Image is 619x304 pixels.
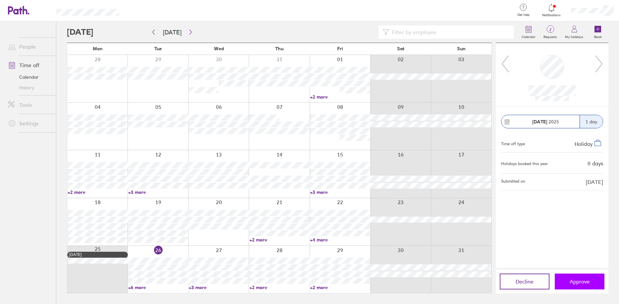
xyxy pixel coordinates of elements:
span: Sun [457,46,466,51]
a: +2 more [310,284,370,290]
input: Filter by employee [389,26,510,38]
div: [DATE] [69,252,126,257]
a: History [3,82,56,93]
a: +3 more [128,189,188,195]
div: Time off type [501,139,525,147]
a: Settings [3,117,56,130]
span: Tue [154,46,162,51]
a: Calendar [518,22,540,43]
span: Notifications [541,13,562,17]
span: Fri [337,46,343,51]
label: My holidays [561,33,587,39]
a: Notifications [541,3,562,17]
label: Requests [540,33,561,39]
a: Book [587,22,608,43]
a: +2 more [249,284,309,290]
div: Holidays booked this year [501,161,548,166]
span: Wed [214,46,224,51]
button: [DATE] [158,27,187,38]
a: 2Requests [540,22,561,43]
span: [DATE] [586,179,603,185]
span: Thu [275,46,284,51]
a: +3 more [189,284,249,290]
span: Holiday [575,141,593,147]
span: Decline [516,279,534,284]
a: Time off [3,59,56,72]
strong: [DATE] [532,119,547,125]
span: Approve [570,279,590,284]
a: Calendar [3,72,56,82]
a: +2 more [68,189,128,195]
a: Tools [3,98,56,111]
span: Sat [397,46,404,51]
div: 0 days [588,160,603,166]
span: Get help [513,13,534,17]
a: My holidays [561,22,587,43]
label: Book [590,33,606,39]
a: +6 more [128,284,188,290]
button: Decline [500,274,549,289]
span: 2 [540,27,561,32]
span: Submitted on [501,179,525,185]
span: 2025 [532,119,559,124]
button: Approve [555,274,604,289]
label: Calendar [518,33,540,39]
a: +2 more [310,94,370,100]
a: +3 more [310,189,370,195]
div: 1 day [580,115,603,128]
a: +2 more [249,237,309,243]
span: Mon [93,46,103,51]
a: People [3,40,56,53]
a: +4 more [310,237,370,243]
